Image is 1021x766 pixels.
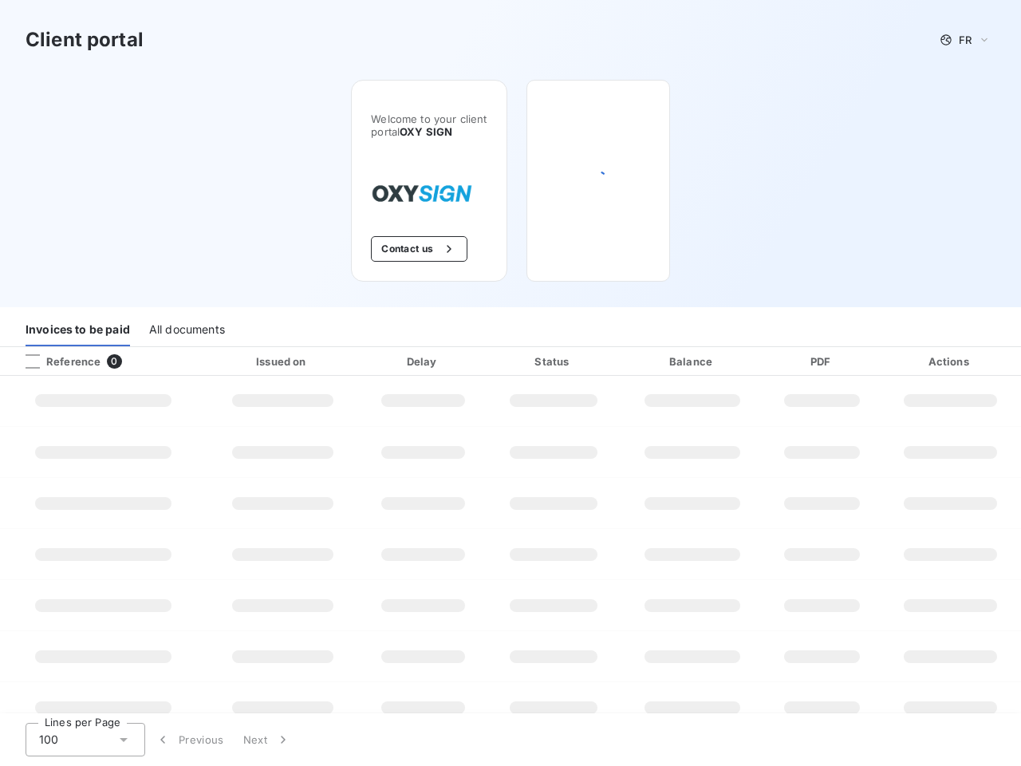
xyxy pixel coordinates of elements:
[363,353,484,369] div: Delay
[26,313,130,346] div: Invoices to be paid
[882,353,1018,369] div: Actions
[371,236,467,262] button: Contact us
[149,313,225,346] div: All documents
[26,26,144,54] h3: Client portal
[491,353,617,369] div: Status
[209,353,356,369] div: Issued on
[371,176,473,211] img: Company logo
[959,34,972,46] span: FR
[39,732,58,748] span: 100
[371,113,487,138] span: Welcome to your client portal
[768,353,877,369] div: PDF
[234,723,301,756] button: Next
[623,353,761,369] div: Balance
[13,354,101,369] div: Reference
[145,723,234,756] button: Previous
[107,354,121,369] span: 0
[400,125,452,138] span: OXY SIGN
